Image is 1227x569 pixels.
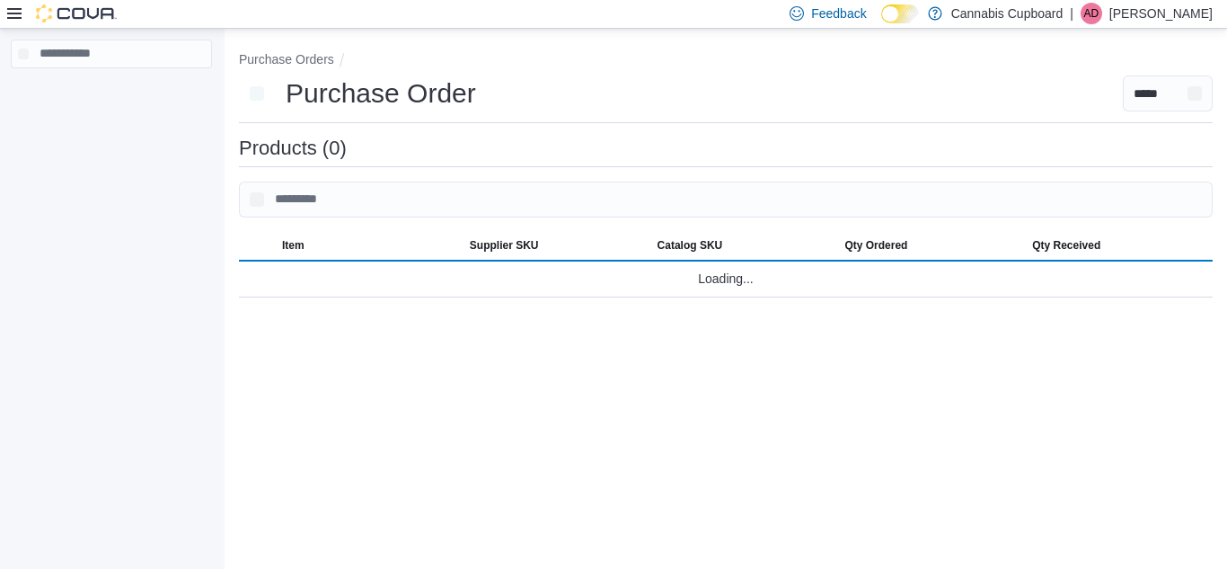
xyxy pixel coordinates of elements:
p: Cannabis Cupboard [951,3,1064,24]
button: Supplier SKU [463,231,650,260]
span: Catalog SKU [658,238,723,253]
span: AD [1084,3,1099,24]
nav: Complex example [11,72,212,115]
div: Adam Dirani [1081,3,1102,24]
h3: Products (0) [239,138,347,159]
span: Qty Received [1032,238,1100,253]
button: Qty Ordered [837,231,1025,260]
span: Item [282,238,305,253]
h1: Purchase Order [286,76,476,111]
button: Qty Received [1025,231,1213,260]
span: Feedback [811,4,866,22]
p: | [1070,3,1073,24]
span: Supplier SKU [470,238,539,253]
button: Purchase Orders [239,52,334,67]
img: Cova [36,4,117,22]
input: Dark Mode [881,4,919,23]
button: Item [275,231,463,260]
nav: An example of EuiBreadcrumbs [239,50,1213,72]
p: [PERSON_NAME] [1109,3,1213,24]
button: Next [239,76,275,111]
span: Qty Ordered [844,238,907,253]
span: Loading... [698,268,754,289]
button: Catalog SKU [650,231,838,260]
